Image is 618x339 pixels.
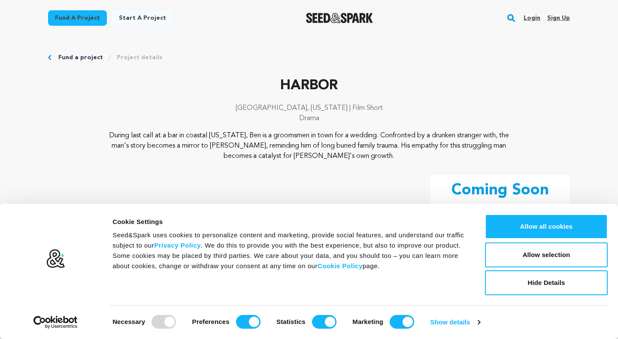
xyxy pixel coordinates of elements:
[154,242,201,249] a: Privacy Policy
[112,230,466,271] div: Seed&Spark uses cookies to personalize content and marketing, provide social features, and unders...
[46,249,65,269] img: logo
[117,53,162,62] a: Project details
[430,316,480,329] a: Show details
[48,53,570,62] div: Breadcrumb
[48,76,570,96] p: HARBOR
[112,318,145,325] strong: Necessary
[48,10,107,26] a: Fund a project
[306,13,373,23] img: Seed&Spark Logo Dark Mode
[112,217,466,227] div: Cookie Settings
[485,214,608,239] button: Allow all cookies
[48,103,570,113] p: [GEOGRAPHIC_DATA], [US_STATE] | Film Short
[485,270,608,295] button: Hide Details
[451,182,549,199] p: Coming Soon
[318,262,363,269] a: Cookie Policy
[547,11,570,25] a: Sign up
[112,10,173,26] a: Start a project
[100,130,518,161] p: During last call at a bar in coastal [US_STATE], Ben is a groomsmen in town for a wedding. Confro...
[192,318,230,325] strong: Preferences
[48,113,570,124] p: Drama
[58,53,103,62] a: Fund a project
[485,242,608,267] button: Allow selection
[306,13,373,23] a: Seed&Spark Homepage
[276,318,306,325] strong: Statistics
[524,11,540,25] a: Login
[18,316,93,329] a: Usercentrics Cookiebot - opens in a new window
[352,318,383,325] strong: Marketing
